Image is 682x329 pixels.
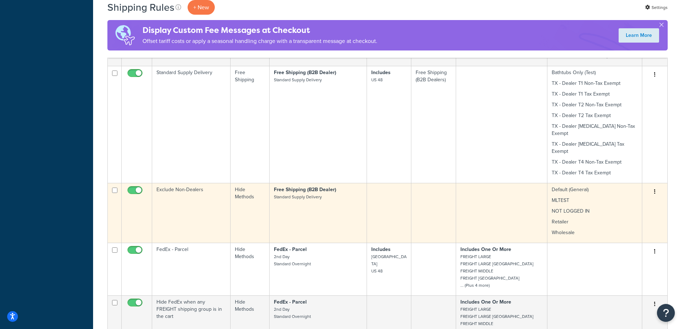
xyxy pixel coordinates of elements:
a: Learn More [619,28,659,43]
td: Bathtubs Only (Test) [547,66,642,183]
td: Standard Supply Delivery [152,66,231,183]
td: Default (General) [547,183,642,243]
td: FedEx - Parcel [152,243,231,295]
p: TX - Dealer T4 Non-Tax Exempt [552,159,638,166]
small: US 48 [371,77,383,83]
button: Open Resource Center [657,304,675,322]
small: FREIGHT LARGE FREIGHT LARGE [GEOGRAPHIC_DATA] FREIGHT MIDDLE FREIGHT [GEOGRAPHIC_DATA] ... (Plus ... [460,253,533,289]
p: TX - Dealer T2 Non-Tax Exempt [552,101,638,108]
small: 2nd Day Standard Overnight [274,306,311,320]
h4: Display Custom Fee Messages at Checkout [142,24,377,36]
strong: FedEx - Parcel [274,298,307,306]
td: Exclude Non-Dealers [152,183,231,243]
img: duties-banner-06bc72dcb5fe05cb3f9472aba00be2ae8eb53ab6f0d8bb03d382ba314ac3c341.png [107,20,142,50]
strong: Free Shipping (B2B Dealer) [274,69,336,76]
strong: Includes [371,246,391,253]
h1: Shipping Rules [107,0,174,14]
p: Offset tariff costs or apply a seasonal handling charge with a transparent message at checkout. [142,36,377,46]
p: Retailer [552,218,638,226]
strong: Free Shipping (B2B Dealer) [274,186,336,193]
small: Standard Supply Delivery [274,77,322,83]
p: MLTEST [552,197,638,204]
p: TX - Dealer [MEDICAL_DATA] Non-Tax Exempt [552,123,638,137]
strong: Includes [371,69,391,76]
a: Settings [645,3,668,13]
td: Hide Methods [231,243,269,295]
p: NOT LOGGED IN [552,208,638,215]
p: TX - Dealer T2 Tax Exempt [552,112,638,119]
td: Free Shipping [231,66,269,183]
p: TX - Dealer T1 Non-Tax Exempt [552,80,638,87]
strong: Includes One Or More [460,298,511,306]
small: Standard Supply Delivery [274,194,322,200]
strong: Includes One Or More [460,246,511,253]
small: [GEOGRAPHIC_DATA] US 48 [371,253,407,274]
td: Free Shipping (B2B Dealers) [411,66,456,183]
p: TX - Dealer T1 Tax Exempt [552,91,638,98]
p: Wholesale [552,229,638,236]
small: 2nd Day Standard Overnight [274,253,311,267]
strong: FedEx - Parcel [274,246,307,253]
td: Hide Methods [231,183,269,243]
p: TX - Dealer T4 Tax Exempt [552,169,638,176]
p: TX - Dealer [MEDICAL_DATA] Tax Exempt [552,141,638,155]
